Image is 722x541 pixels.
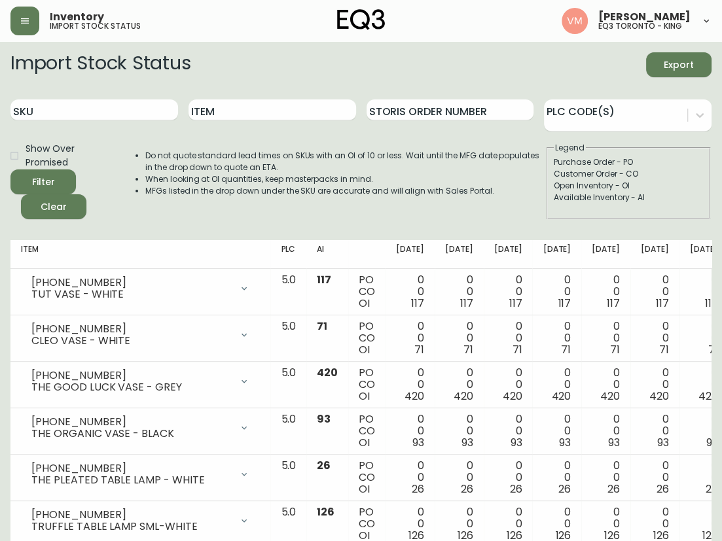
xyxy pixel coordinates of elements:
[31,428,231,440] div: THE ORGANIC VASE - BLACK
[649,389,669,404] span: 420
[359,274,375,309] div: PO CO
[554,180,703,192] div: Open Inventory - OI
[317,411,331,427] span: 93
[306,240,348,269] th: AI
[31,416,231,428] div: [PHONE_NUMBER]
[445,321,473,356] div: 0 0
[562,8,588,34] img: 0f63483a436850f3a2e29d5ab35f16df
[359,342,370,357] span: OI
[494,321,522,356] div: 0 0
[561,342,571,357] span: 71
[396,460,424,495] div: 0 0
[511,435,522,450] span: 93
[554,192,703,203] div: Available Inventory - AI
[554,142,586,154] legend: Legend
[21,413,260,442] div: [PHONE_NUMBER]THE ORGANIC VASE - BLACK
[708,342,718,357] span: 71
[592,460,620,495] div: 0 0
[641,321,669,356] div: 0 0
[558,481,571,497] span: 26
[31,335,231,347] div: CLEO VASE - WHITE
[484,240,533,269] th: [DATE]
[405,389,424,404] span: 420
[559,435,571,450] span: 93
[543,460,571,495] div: 0 0
[50,12,104,22] span: Inventory
[554,168,703,180] div: Customer Order - CO
[445,274,473,309] div: 0 0
[396,274,424,309] div: 0 0
[359,367,375,402] div: PO CO
[657,481,669,497] span: 26
[10,169,76,194] button: Filter
[26,142,109,169] span: Show Over Promised
[31,521,231,532] div: TRUFFLE TABLE LAMP SML-WHITE
[503,389,522,404] span: 420
[317,458,331,473] span: 26
[270,408,306,455] td: 5.0
[359,389,370,404] span: OI
[598,12,691,22] span: [PERSON_NAME]
[698,389,718,404] span: 420
[21,194,86,219] button: Clear
[412,435,424,450] span: 93
[494,460,522,495] div: 0 0
[359,481,370,497] span: OI
[706,435,718,450] span: 93
[317,365,338,380] span: 420
[610,342,620,357] span: 71
[592,413,620,449] div: 0 0
[543,321,571,356] div: 0 0
[31,199,76,215] span: Clear
[532,240,581,269] th: [DATE]
[690,460,718,495] div: 0 0
[690,274,718,309] div: 0 0
[607,481,620,497] span: 26
[454,389,473,404] span: 420
[592,274,620,309] div: 0 0
[690,321,718,356] div: 0 0
[641,274,669,309] div: 0 0
[592,321,620,356] div: 0 0
[396,321,424,356] div: 0 0
[509,296,522,311] span: 117
[607,296,620,311] span: 117
[396,367,424,402] div: 0 0
[31,323,231,335] div: [PHONE_NUMBER]
[641,367,669,402] div: 0 0
[10,240,270,269] th: Item
[558,296,571,311] span: 117
[31,277,231,288] div: [PHONE_NUMBER]
[337,9,386,30] img: logo
[554,156,703,168] div: Purchase Order - PO
[21,321,260,349] div: [PHONE_NUMBER]CLEO VASE - WHITE
[445,367,473,402] div: 0 0
[608,435,620,450] span: 93
[10,52,190,77] h2: Import Stock Status
[317,504,334,519] span: 126
[359,413,375,449] div: PO CO
[513,342,522,357] span: 71
[543,413,571,449] div: 0 0
[31,381,231,393] div: THE GOOD LUCK VASE - GREY
[270,240,306,269] th: PLC
[270,455,306,501] td: 5.0
[145,150,545,173] li: Do not quote standard lead times on SKUs with an OI of 10 or less. Wait until the MFG date popula...
[411,296,424,311] span: 117
[461,481,473,497] span: 26
[657,435,669,450] span: 93
[494,274,522,309] div: 0 0
[270,315,306,362] td: 5.0
[706,481,718,497] span: 26
[690,413,718,449] div: 0 0
[31,474,231,486] div: THE PLEATED TABLE LAMP - WHITE
[551,389,571,404] span: 420
[21,460,260,489] div: [PHONE_NUMBER]THE PLEATED TABLE LAMP - WHITE
[270,362,306,408] td: 5.0
[317,319,327,334] span: 71
[145,173,545,185] li: When looking at OI quantities, keep masterpacks in mind.
[705,296,718,311] span: 117
[656,296,669,311] span: 117
[690,367,718,402] div: 0 0
[494,413,522,449] div: 0 0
